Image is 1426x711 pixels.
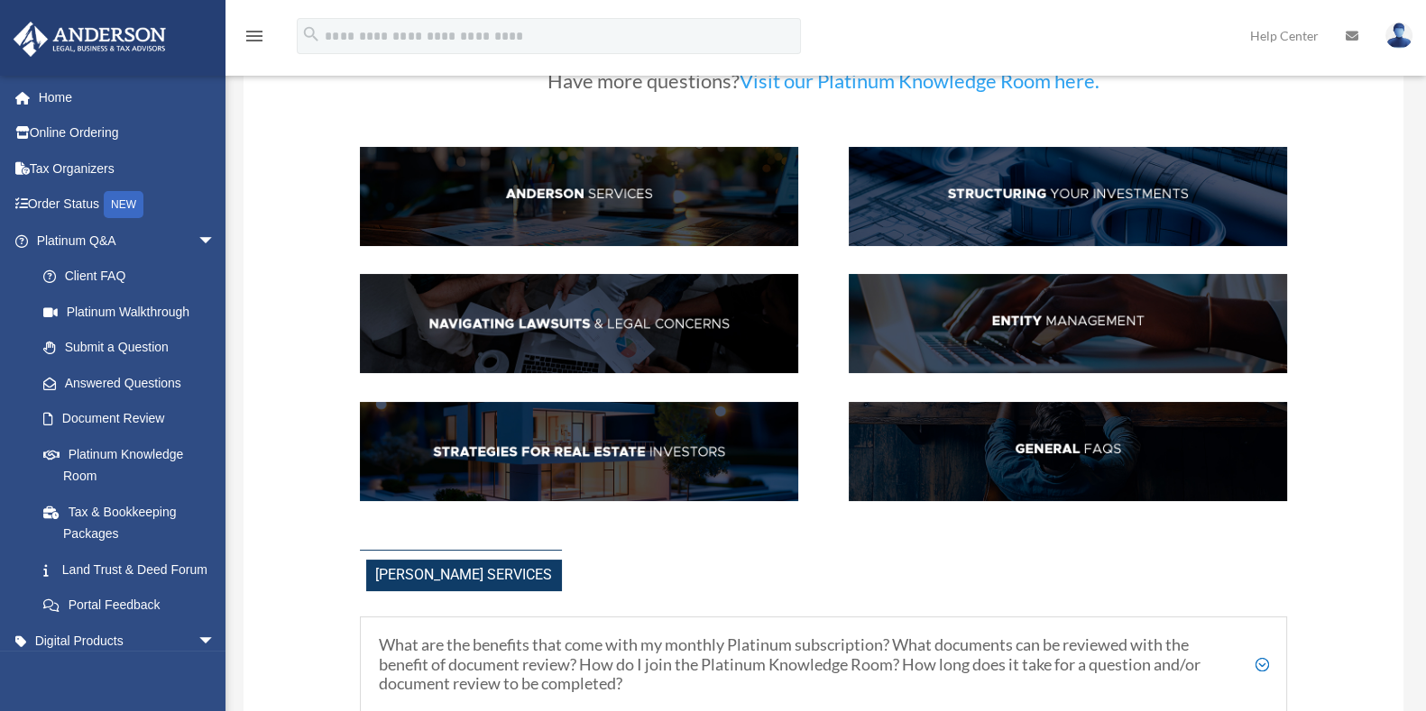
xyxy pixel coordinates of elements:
[25,259,234,295] a: Client FAQ
[301,24,321,44] i: search
[740,68,1099,102] a: Visit our Platinum Knowledge Room here.
[25,294,243,330] a: Platinum Walkthrough
[25,436,243,494] a: Platinum Knowledge Room
[25,494,243,551] a: Tax & Bookkeeping Packages
[244,32,265,47] a: menu
[198,623,234,660] span: arrow_drop_down
[25,551,243,588] a: Land Trust & Deed Forum
[104,191,143,218] div: NEW
[13,150,243,187] a: Tax Organizers
[849,147,1287,246] img: StructInv_hdr
[13,79,243,115] a: Home
[360,274,798,373] img: NavLaw_hdr
[25,330,243,366] a: Submit a Question
[1385,23,1412,49] img: User Pic
[244,25,265,47] i: menu
[13,115,243,151] a: Online Ordering
[13,623,243,659] a: Digital Productsarrow_drop_down
[198,223,234,260] span: arrow_drop_down
[366,560,562,591] span: [PERSON_NAME] Services
[13,187,243,223] a: Order StatusNEW
[379,635,1269,694] h5: What are the benefits that come with my monthly Platinum subscription? What documents can be revi...
[13,223,243,259] a: Platinum Q&Aarrow_drop_down
[8,22,171,57] img: Anderson Advisors Platinum Portal
[849,274,1287,373] img: EntManag_hdr
[360,147,798,246] img: AndServ_hdr
[25,401,243,437] a: Document Review
[25,588,243,624] a: Portal Feedback
[25,365,243,401] a: Answered Questions
[360,402,798,501] img: StratsRE_hdr
[360,71,1288,100] h3: Have more questions?
[849,402,1287,501] img: GenFAQ_hdr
